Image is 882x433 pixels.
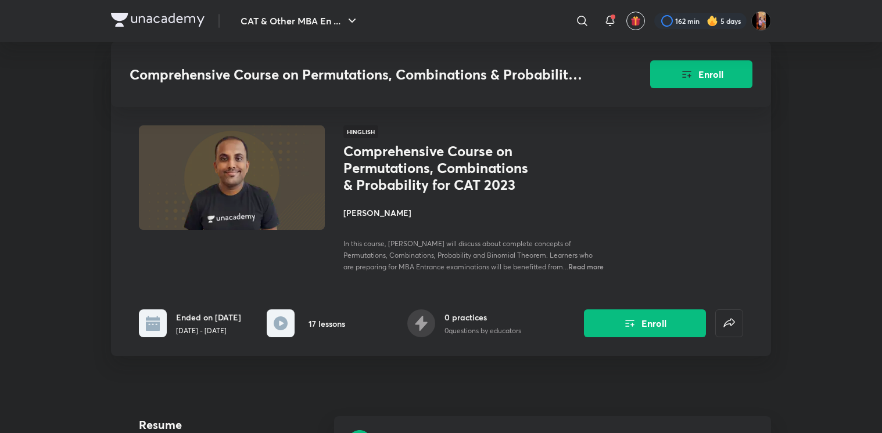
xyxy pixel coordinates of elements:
[444,326,521,336] p: 0 questions by educators
[568,262,604,271] span: Read more
[176,326,241,336] p: [DATE] - [DATE]
[584,309,706,337] button: Enroll
[343,143,533,193] h1: Comprehensive Course on Permutations, Combinations & Probability for CAT 2023
[137,124,327,231] img: Thumbnail
[650,60,752,88] button: Enroll
[626,12,645,30] button: avatar
[111,13,205,30] a: Company Logo
[715,309,743,337] button: false
[343,125,378,138] span: Hinglish
[234,9,366,33] button: CAT & Other MBA En ...
[630,16,641,26] img: avatar
[343,239,593,271] span: In this course, [PERSON_NAME] will discuss about complete concepts of Permutations, Combinations,...
[130,66,585,83] h3: Comprehensive Course on Permutations, Combinations & Probability for CAT 2023
[111,13,205,27] img: Company Logo
[176,311,241,323] h6: Ended on [DATE]
[444,311,521,323] h6: 0 practices
[707,15,718,27] img: streak
[751,11,771,31] img: Aayushi Kumari
[343,207,604,219] h4: [PERSON_NAME]
[309,317,345,330] h6: 17 lessons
